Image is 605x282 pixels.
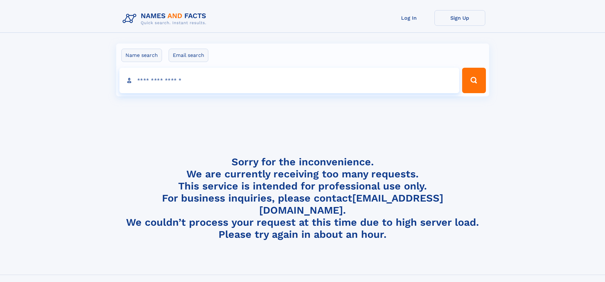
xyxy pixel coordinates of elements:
[259,192,443,216] a: [EMAIL_ADDRESS][DOMAIN_NAME]
[119,68,460,93] input: search input
[384,10,434,26] a: Log In
[120,10,212,27] img: Logo Names and Facts
[462,68,486,93] button: Search Button
[169,49,208,62] label: Email search
[121,49,162,62] label: Name search
[434,10,485,26] a: Sign Up
[120,156,485,241] h4: Sorry for the inconvenience. We are currently receiving too many requests. This service is intend...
